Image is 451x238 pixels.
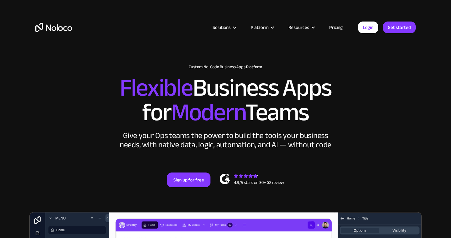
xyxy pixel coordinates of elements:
[171,89,245,135] span: Modern
[35,23,72,32] a: home
[35,65,416,69] h1: Custom No-Code Business Apps Platform
[205,23,243,31] div: Solutions
[243,23,281,31] div: Platform
[281,23,322,31] div: Resources
[118,131,333,149] div: Give your Ops teams the power to build the tools your business needs, with native data, logic, au...
[35,76,416,125] h2: Business Apps for Teams
[358,22,378,33] a: Login
[120,65,193,111] span: Flexible
[322,23,350,31] a: Pricing
[288,23,309,31] div: Resources
[213,23,231,31] div: Solutions
[167,173,210,187] a: Sign up for free
[383,22,416,33] a: Get started
[251,23,268,31] div: Platform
